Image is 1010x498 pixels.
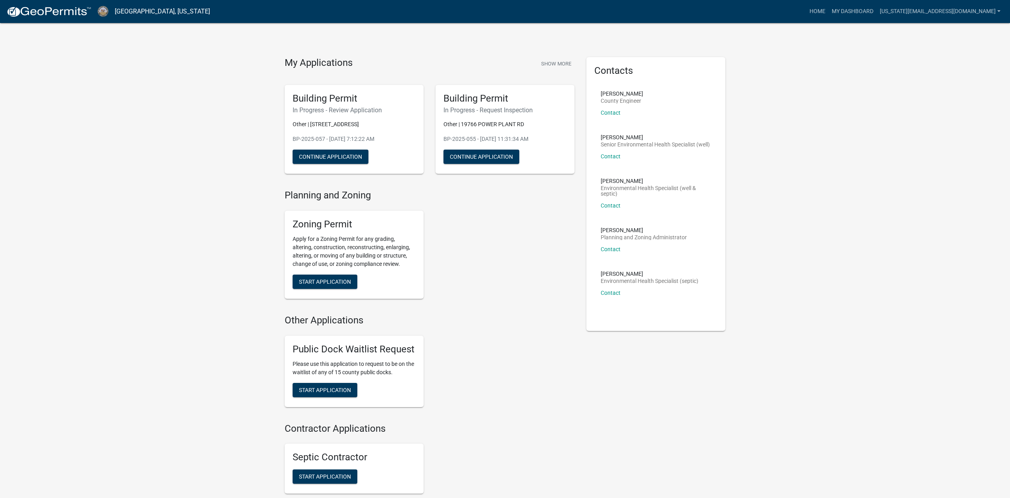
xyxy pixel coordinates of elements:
button: Show More [538,57,574,70]
button: Start Application [293,275,357,289]
p: BP-2025-055 - [DATE] 11:31:34 AM [443,135,567,143]
p: County Engineer [601,98,643,104]
h4: Contractor Applications [285,423,574,435]
h4: Other Applications [285,315,574,326]
a: Contact [601,246,621,252]
p: [PERSON_NAME] [601,91,643,96]
p: Other | 19766 POWER PLANT RD [443,120,567,129]
span: Start Application [299,473,351,480]
h5: Building Permit [293,93,416,104]
p: Environmental Health Specialist (well & septic) [601,185,711,196]
a: Home [806,4,829,19]
h5: Building Permit [443,93,567,104]
h6: In Progress - Request Inspection [443,106,567,114]
a: Contact [601,110,621,116]
h4: Planning and Zoning [285,190,574,201]
p: BP-2025-057 - [DATE] 7:12:22 AM [293,135,416,143]
h5: Septic Contractor [293,452,416,463]
button: Continue Application [293,150,368,164]
a: My Dashboard [829,4,877,19]
span: Start Application [299,279,351,285]
a: [GEOGRAPHIC_DATA], [US_STATE] [115,5,210,18]
a: Contact [601,153,621,160]
a: [US_STATE][EMAIL_ADDRESS][DOMAIN_NAME] [877,4,1004,19]
h5: Zoning Permit [293,219,416,230]
span: Start Application [299,386,351,393]
wm-workflow-list-section: Other Applications [285,315,574,413]
p: Please use this application to request to be on the waitlist of any of 15 county public docks. [293,360,416,377]
p: Planning and Zoning Administrator [601,235,687,240]
button: Start Application [293,383,357,397]
p: Apply for a Zoning Permit for any grading, altering, construction, reconstructing, enlarging, alt... [293,235,416,268]
p: [PERSON_NAME] [601,271,698,277]
img: Cerro Gordo County, Iowa [98,6,108,17]
h5: Public Dock Waitlist Request [293,344,416,355]
a: Contact [601,202,621,209]
button: Continue Application [443,150,519,164]
p: [PERSON_NAME] [601,227,687,233]
h4: My Applications [285,57,353,69]
p: [PERSON_NAME] [601,135,710,140]
a: Contact [601,290,621,296]
p: Environmental Health Specialist (septic) [601,278,698,284]
p: Other | [STREET_ADDRESS] [293,120,416,129]
h5: Contacts [594,65,717,77]
p: Senior Environmental Health Specialist (well) [601,142,710,147]
h6: In Progress - Review Application [293,106,416,114]
button: Start Application [293,469,357,484]
p: [PERSON_NAME] [601,178,711,184]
